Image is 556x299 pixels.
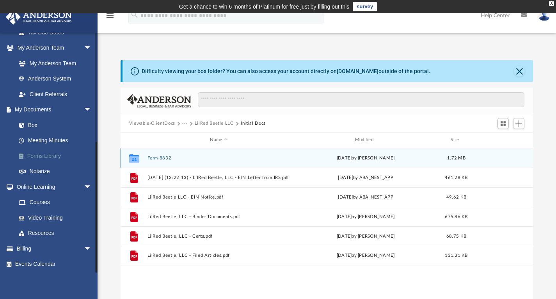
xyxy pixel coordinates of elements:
span: 1.72 MB [447,156,465,160]
a: My Anderson Team [11,56,96,71]
div: id [124,136,144,143]
a: Meeting Minutes [11,133,103,149]
div: close [549,1,554,6]
span: arrow_drop_down [84,102,99,118]
button: Add [513,118,525,129]
a: Events Calendar [5,256,103,272]
span: 675.86 KB [445,214,467,218]
div: [DATE] by [PERSON_NAME] [294,233,437,240]
button: Form 8832 [147,155,290,160]
a: Forms Library [11,148,103,164]
a: [DOMAIN_NAME] [337,68,378,74]
button: LilRed Beetle LLC [195,120,234,127]
div: [DATE] by [PERSON_NAME] [294,252,437,259]
div: [DATE] by [PERSON_NAME] [294,154,437,161]
a: Client Referrals [11,86,99,102]
button: Close [514,66,525,77]
a: Box [11,117,99,133]
a: Video Training [11,210,96,226]
a: menu [105,15,115,20]
img: Anderson Advisors Platinum Portal [4,9,74,25]
button: Initial Docs [241,120,266,127]
a: Notarize [11,164,103,179]
span: arrow_drop_down [84,179,99,195]
button: ··· [182,120,187,127]
div: Modified [294,136,437,143]
div: Get a chance to win 6 months of Platinum for free just by filling out this [179,2,350,11]
div: [DATE] by [PERSON_NAME] [294,213,437,220]
span: 461.28 KB [445,175,467,179]
i: search [130,11,139,19]
span: arrow_drop_down [84,241,99,257]
button: LilRed Beetle, LLC - Binder Documents.pdf [147,214,290,219]
a: Billingarrow_drop_down [5,241,103,256]
a: Online Learningarrow_drop_down [5,179,99,195]
img: User Pic [538,10,550,21]
input: Search files and folders [198,92,524,107]
button: Switch to Grid View [497,118,509,129]
a: Anderson System [11,71,99,87]
div: Name [147,136,290,143]
div: Size [441,136,472,143]
button: LilRed Beetle LLC - EIN Notice.pdf [147,194,290,199]
button: LilRed Beetle, LLC - Filed Articles.pdf [147,253,290,258]
span: 49.62 KB [446,195,466,199]
span: 68.75 KB [446,234,466,238]
div: [DATE] by ABA_NEST_APP [294,193,437,201]
a: Resources [11,226,99,241]
a: Courses [11,195,99,210]
div: Difficulty viewing your box folder? You can also access your account directly on outside of the p... [142,67,430,75]
a: My Documentsarrow_drop_down [5,102,103,118]
a: survey [353,2,377,11]
div: id [475,136,530,143]
a: My Anderson Teamarrow_drop_down [5,40,99,56]
button: LilRed Beetle, LLC - Certs.pdf [147,233,290,238]
i: menu [105,11,115,20]
div: [DATE] by ABA_NEST_APP [294,174,437,181]
span: 131.31 KB [445,253,467,258]
span: arrow_drop_down [84,40,99,56]
button: Viewable-ClientDocs [129,120,175,127]
button: [DATE] (13:22:13) - LilRed Beetle, LLC - EIN Letter from IRS.pdf [147,175,290,180]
